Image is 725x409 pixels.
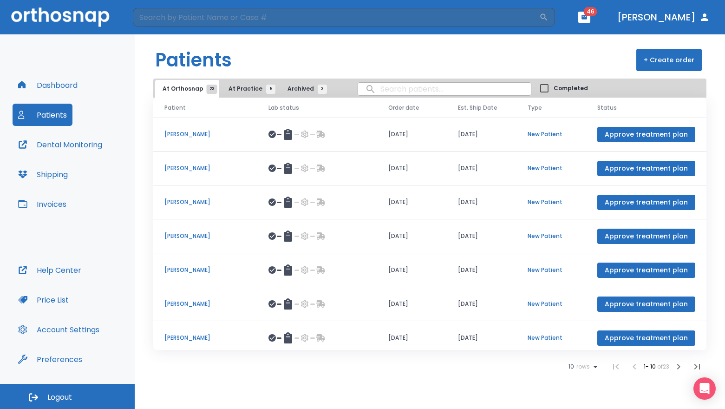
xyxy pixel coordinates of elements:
[164,266,246,274] p: [PERSON_NAME]
[266,85,275,94] span: 5
[528,232,575,240] p: New Patient
[597,104,617,112] span: Status
[597,161,695,176] button: Approve treatment plan
[13,193,72,215] button: Invoices
[155,80,332,98] div: tabs
[268,104,299,112] span: Lab status
[458,104,497,112] span: Est. Ship Date
[597,297,695,312] button: Approve treatment plan
[554,84,588,92] span: Completed
[597,127,695,142] button: Approve treatment plan
[528,104,542,112] span: Type
[597,229,695,244] button: Approve treatment plan
[164,198,246,206] p: [PERSON_NAME]
[377,287,447,321] td: [DATE]
[447,118,516,152] td: [DATE]
[13,74,83,96] button: Dashboard
[133,8,539,26] input: Search by Patient Name or Case #
[584,7,597,16] span: 46
[597,263,695,278] button: Approve treatment plan
[80,355,89,363] div: Tooltip anchor
[13,259,87,281] button: Help Center
[164,130,246,139] p: [PERSON_NAME]
[377,253,447,287] td: [DATE]
[13,289,74,311] button: Price List
[377,152,447,185] td: [DATE]
[13,348,88,370] button: Preferences
[447,219,516,253] td: [DATE]
[447,152,516,185] td: [DATE]
[207,85,217,94] span: 23
[229,85,271,93] span: At Practice
[47,392,72,402] span: Logout
[358,80,531,98] input: search
[388,104,419,112] span: Order date
[528,130,575,139] p: New Patient
[447,287,516,321] td: [DATE]
[13,318,105,341] button: Account Settings
[528,164,575,172] p: New Patient
[528,198,575,206] p: New Patient
[13,163,73,185] button: Shipping
[377,185,447,219] td: [DATE]
[597,330,695,346] button: Approve treatment plan
[528,334,575,342] p: New Patient
[13,104,72,126] button: Patients
[377,321,447,355] td: [DATE]
[614,9,714,26] button: [PERSON_NAME]
[447,185,516,219] td: [DATE]
[597,195,695,210] button: Approve treatment plan
[568,363,574,370] span: 10
[377,219,447,253] td: [DATE]
[13,133,108,156] button: Dental Monitoring
[164,104,186,112] span: Patient
[657,363,669,370] span: of 23
[164,164,246,172] p: [PERSON_NAME]
[644,363,657,370] span: 1 - 10
[164,334,246,342] p: [PERSON_NAME]
[155,46,232,74] h1: Patients
[164,300,246,308] p: [PERSON_NAME]
[447,321,516,355] td: [DATE]
[163,85,212,93] span: At Orthosnap
[287,85,322,93] span: Archived
[164,232,246,240] p: [PERSON_NAME]
[447,253,516,287] td: [DATE]
[318,85,327,94] span: 3
[528,266,575,274] p: New Patient
[693,377,716,400] div: Open Intercom Messenger
[377,118,447,152] td: [DATE]
[11,7,110,26] img: Orthosnap
[574,363,590,370] span: rows
[636,49,702,71] button: + Create order
[528,300,575,308] p: New Patient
